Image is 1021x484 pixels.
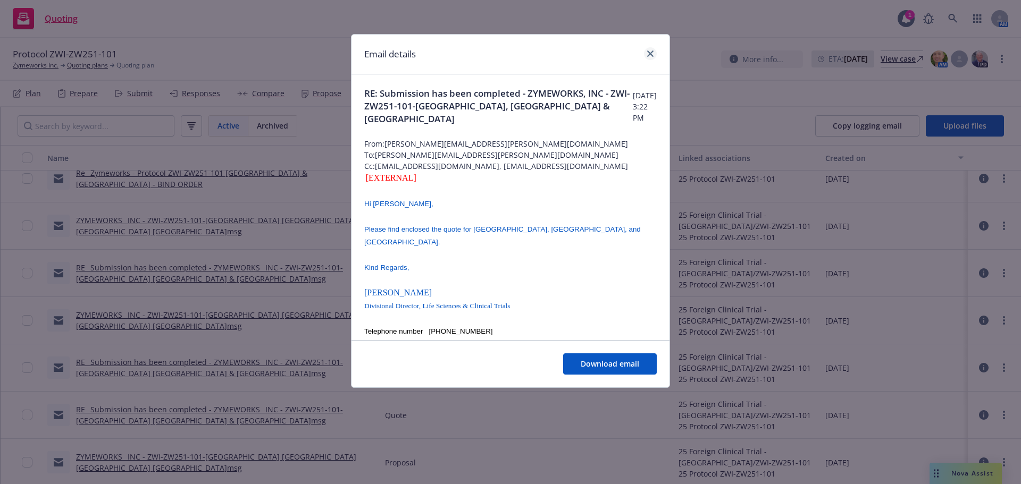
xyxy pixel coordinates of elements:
span: [PERSON_NAME] [364,288,432,297]
div: [EXTERNAL] [364,172,657,184]
a: close [644,47,657,60]
span: Divisional Director, Life Sciences & Clinical Trials [364,302,510,310]
span: Telephone number [PHONE_NUMBER] [364,327,493,335]
span: Please find enclosed the quote for [GEOGRAPHIC_DATA], [GEOGRAPHIC_DATA], and [GEOGRAPHIC_DATA]. [364,225,641,246]
button: Download email [563,353,657,375]
span: From: [PERSON_NAME][EMAIL_ADDRESS][PERSON_NAME][DOMAIN_NAME] [364,138,657,149]
h1: Email details [364,47,416,61]
span: Cc: [EMAIL_ADDRESS][DOMAIN_NAME], [EMAIL_ADDRESS][DOMAIN_NAME] [364,160,657,172]
span: Download email [581,359,639,369]
span: Hi [PERSON_NAME], [364,200,433,208]
span: [DATE] 3:22 PM [633,90,657,123]
span: RE: Submission has been completed - ZYMEWORKS, INC - ZWI-ZW251-101-[GEOGRAPHIC_DATA], [GEOGRAPHIC... [364,87,633,125]
span: To: [PERSON_NAME][EMAIL_ADDRESS][PERSON_NAME][DOMAIN_NAME] [364,149,657,160]
span: Kind Regards, [364,264,409,271]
